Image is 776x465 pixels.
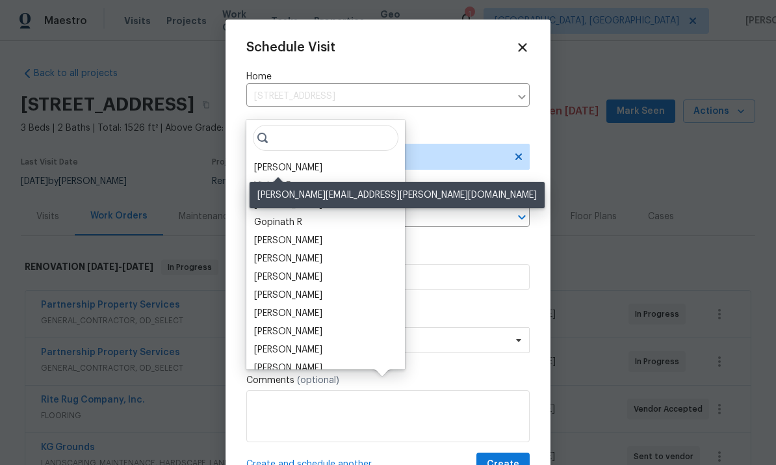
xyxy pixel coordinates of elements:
span: (optional) [297,376,339,385]
div: [PERSON_NAME] [254,234,322,247]
div: [PERSON_NAME] [254,343,322,356]
label: Comments [246,374,530,387]
div: [PERSON_NAME] [254,271,322,284]
div: Gopinath R [254,216,302,229]
input: Enter in an address [246,86,510,107]
div: [PERSON_NAME] [254,325,322,338]
div: Vinitha E [254,179,291,193]
div: [PERSON_NAME] [254,252,322,265]
span: Schedule Visit [246,41,335,54]
div: [PERSON_NAME] [254,289,322,302]
label: Home [246,70,530,83]
div: [PERSON_NAME] [254,362,322,375]
span: Close [515,40,530,55]
div: [PERSON_NAME][EMAIL_ADDRESS][PERSON_NAME][DOMAIN_NAME] [250,182,545,208]
div: [PERSON_NAME] [254,307,322,320]
button: Open [513,208,531,226]
div: [PERSON_NAME] [254,161,322,174]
